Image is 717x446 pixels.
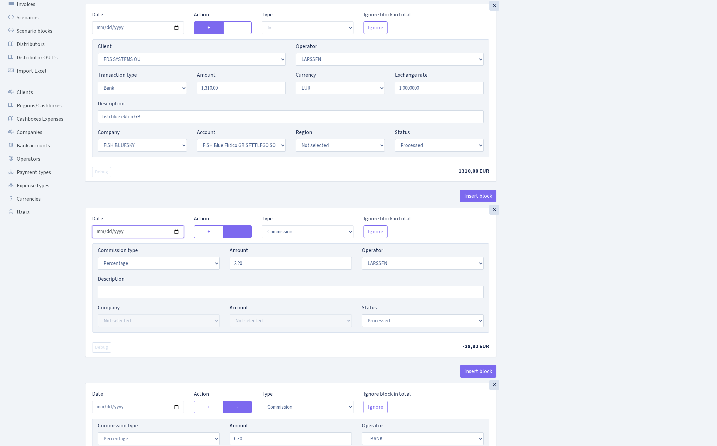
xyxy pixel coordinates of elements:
[92,390,103,398] label: Date
[489,1,499,11] div: ×
[98,275,125,283] label: Description
[194,401,224,413] label: +
[3,166,70,179] a: Payment types
[460,190,496,202] button: Insert block
[3,51,70,64] a: Distributor OUT's
[364,390,411,398] label: Ignore block in total
[262,390,273,398] label: Type
[262,215,273,223] label: Type
[3,64,70,78] a: Import Excel
[223,401,252,413] label: -
[3,11,70,24] a: Scenarios
[362,304,377,312] label: Status
[92,342,111,353] button: Debug
[194,215,209,223] label: Action
[262,11,273,19] label: Type
[98,246,138,254] label: Commission type
[3,24,70,38] a: Scenario blocks
[395,71,428,79] label: Exchange rate
[3,152,70,166] a: Operators
[3,38,70,51] a: Distributors
[230,246,248,254] label: Amount
[489,205,499,215] div: ×
[197,71,216,79] label: Amount
[362,422,383,430] label: Operator
[3,112,70,126] a: Cashboxes Expenses
[364,225,388,238] button: Ignore
[460,365,496,378] button: Insert block
[98,304,120,312] label: Company
[223,21,252,34] label: -
[223,225,252,238] label: -
[194,21,224,34] label: +
[395,128,410,136] label: Status
[92,11,103,19] label: Date
[194,390,209,398] label: Action
[92,167,111,177] button: Debug
[364,11,411,19] label: Ignore block in total
[362,246,383,254] label: Operator
[364,215,411,223] label: Ignore block in total
[98,42,112,50] label: Client
[92,215,103,223] label: Date
[3,179,70,192] a: Expense types
[98,71,137,79] label: Transaction type
[489,380,499,390] div: ×
[230,304,248,312] label: Account
[3,126,70,139] a: Companies
[296,128,312,136] label: Region
[3,192,70,206] a: Currencies
[197,128,216,136] label: Account
[230,422,248,430] label: Amount
[3,86,70,99] a: Clients
[98,128,120,136] label: Company
[98,422,138,430] label: Commission type
[364,21,388,34] button: Ignore
[194,225,224,238] label: +
[364,401,388,413] button: Ignore
[194,11,209,19] label: Action
[3,139,70,152] a: Bank accounts
[296,42,317,50] label: Operator
[463,343,489,350] span: -28,82 EUR
[3,206,70,219] a: Users
[98,100,125,108] label: Description
[296,71,316,79] label: Currency
[3,99,70,112] a: Regions/Cashboxes
[459,167,489,175] span: 1310,00 EUR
